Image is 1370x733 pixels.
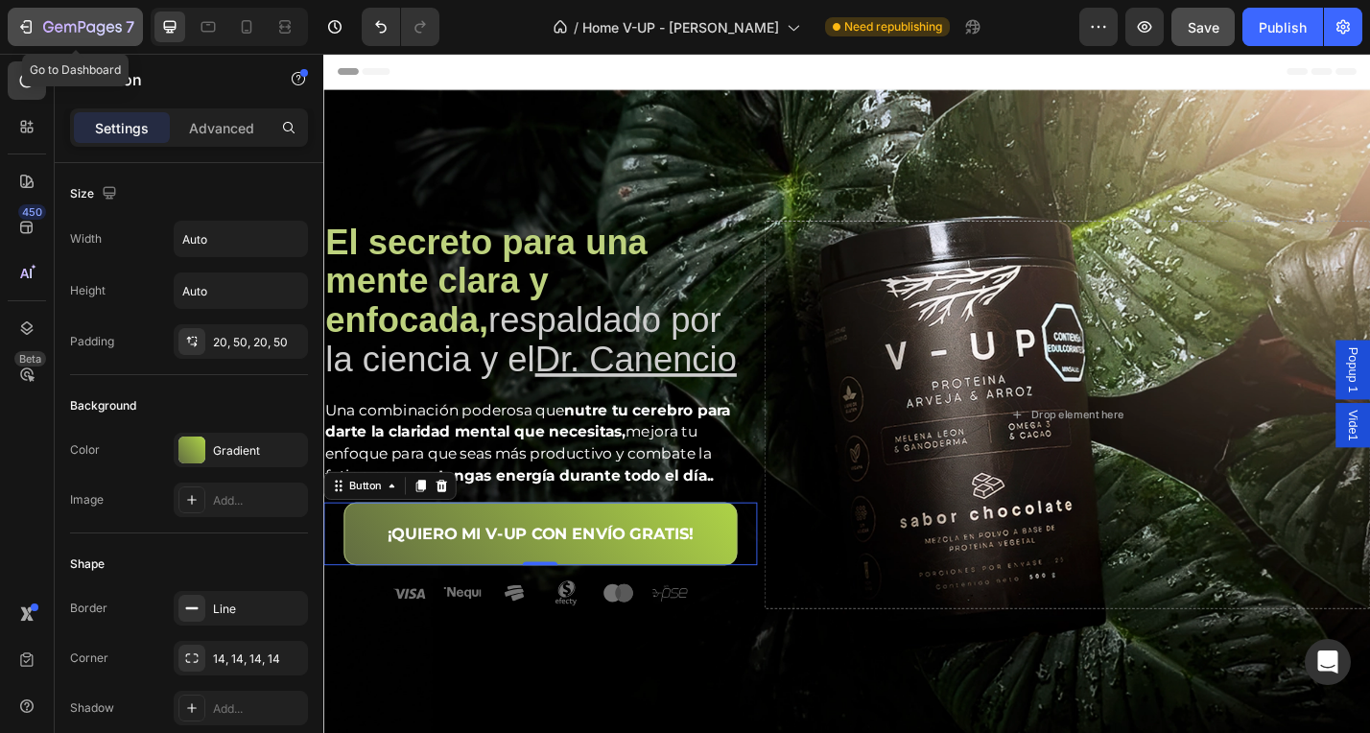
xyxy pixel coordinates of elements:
div: 450 [18,204,46,220]
div: Background [70,397,136,414]
div: Add... [213,700,303,718]
span: Save [1188,19,1219,35]
div: 14, 14, 14, 14 [213,650,303,668]
div: Corner [70,650,108,667]
button: Save [1171,8,1235,46]
strong: tengas energía durante todo el día.. [126,454,429,473]
p: Advanced [189,118,254,138]
span: Vide1 [1122,391,1142,426]
div: Height [70,282,106,299]
p: Una combinación poderosa que mejora tu enfoque para que seas más productivo y combate la fatiga p... [2,380,475,476]
span: / [574,17,579,37]
iframe: Design area [323,54,1370,733]
input: Auto [175,273,307,308]
u: Dr. Canencio [232,315,454,357]
div: Line [213,601,303,618]
p: ¡QUIERO MI V-UP CON ENVÍO GRATIS! [70,512,407,543]
div: Drop element here [778,390,880,405]
div: Publish [1259,17,1307,37]
div: Padding [70,333,114,350]
div: Image [70,491,104,508]
button: Publish [1242,8,1323,46]
button: 7 [8,8,143,46]
div: Add... [213,492,303,509]
span: Popup 1 [1122,322,1142,372]
div: Open Intercom Messenger [1305,639,1351,685]
span: Home V-UP - [PERSON_NAME] [582,17,779,37]
p: 7 [126,15,134,38]
div: Shape [70,556,105,573]
img: gempages_541512858731545712-a90caa58-3205-470a-8631-c2d64f98dd52.svg [70,576,406,610]
p: respaldado por la ciencia y el [2,185,475,358]
div: Beta [14,351,46,366]
div: Color [70,441,100,459]
div: Border [70,600,107,617]
p: Button [93,68,256,91]
strong: El secreto para una mente clara y enfocada, [2,185,356,314]
div: Shadow [70,699,114,717]
span: Need republishing [844,18,942,35]
input: Auto [175,222,307,256]
p: Settings [95,118,149,138]
a: ¡QUIERO MI V-UP CON ENVÍO GRATIS! [22,493,455,562]
div: Button [24,466,67,484]
div: Gradient [213,442,303,460]
div: Undo/Redo [362,8,439,46]
div: 20, 50, 20, 50 [213,334,303,351]
div: Size [70,181,121,207]
div: Width [70,230,102,248]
